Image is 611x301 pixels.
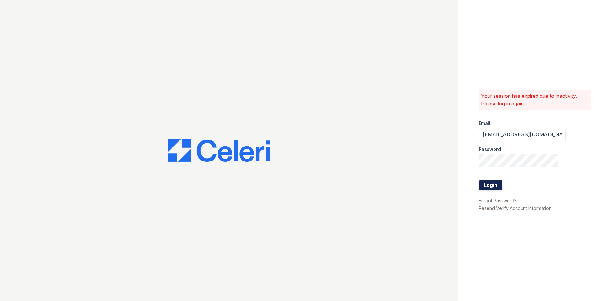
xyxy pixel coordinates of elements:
[481,92,588,107] p: Your session has expired due to inactivity. Please log in again.
[479,198,516,203] a: Forgot Password?
[479,180,502,190] button: Login
[479,120,490,126] label: Email
[479,205,551,211] a: Resend Verify Account Information
[168,139,270,162] img: CE_Logo_Blue-a8612792a0a2168367f1c8372b55b34899dd931a85d93a1a3d3e32e68fde9ad4.png
[479,146,501,153] label: Password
